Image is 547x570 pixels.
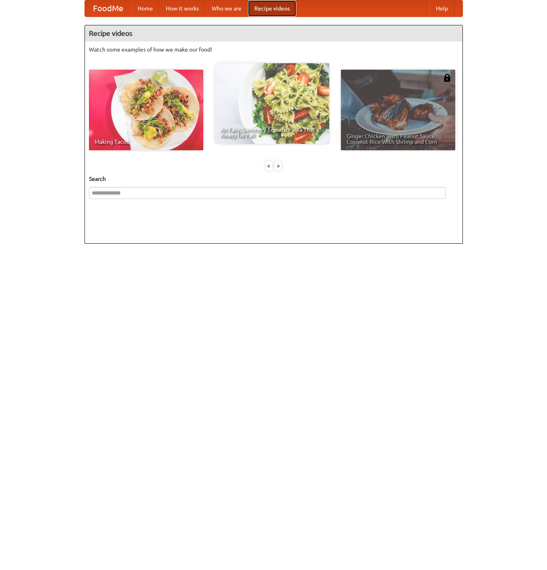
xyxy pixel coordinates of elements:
div: « [265,161,272,171]
p: Watch some examples of how we make our food! [89,46,458,54]
a: How it works [159,0,205,17]
a: Making Tacos [89,70,203,150]
a: Home [131,0,159,17]
a: FoodMe [85,0,131,17]
img: 483408.png [443,74,451,82]
a: Help [429,0,454,17]
span: An Easy, Summery Tomato Pasta That's Ready for Fall [221,127,324,138]
h5: Search [89,175,458,183]
a: Who we are [205,0,248,17]
div: » [275,161,282,171]
a: Recipe videos [248,0,296,17]
span: Making Tacos [95,139,198,145]
h4: Recipe videos [85,25,462,41]
a: An Easy, Summery Tomato Pasta That's Ready for Fall [215,63,329,144]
